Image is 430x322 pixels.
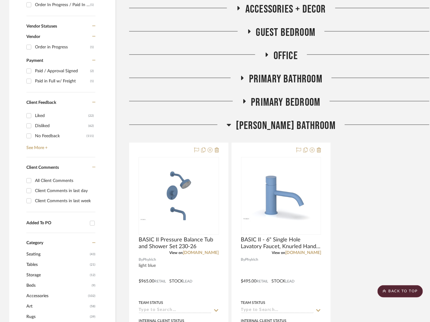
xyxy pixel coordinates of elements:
[90,66,94,76] div: (2)
[139,257,143,263] span: By
[183,251,219,255] a: [DOMAIN_NAME]
[139,300,163,306] div: Team Status
[26,281,90,291] span: Beds
[139,237,219,250] span: BASIC II Pressure Balance Tub and Shower Set 230-26
[90,312,95,322] span: (39)
[90,260,95,270] span: (21)
[88,111,94,121] div: (22)
[35,196,94,206] div: Client Comments in last week
[241,257,245,263] span: By
[35,121,88,131] div: Disliked
[241,237,321,250] span: BASIC II - 6" Single Hole Lavatory Faucet, Knurled Handle 230-06-6
[35,66,90,76] div: Paid / Approval Signed
[139,171,218,222] img: BASIC II Pressure Balance Tub and Shower Set 230-26
[251,96,321,109] span: Primary Bedroom
[90,302,95,312] span: (58)
[35,131,86,141] div: No Feedback
[242,171,321,222] img: BASIC II - 6" Single Hole Lavatory Faucet, Knurled Handle 230-06-6
[143,257,156,263] span: Phylrich
[92,281,95,291] span: (9)
[285,251,321,255] a: [DOMAIN_NAME]
[26,24,57,28] span: Vendor Statuses
[245,3,326,16] span: Accessories + Decor
[274,49,298,63] span: Office
[26,100,56,105] span: Client Feedback
[86,131,94,141] div: (111)
[26,301,88,312] span: Art
[26,221,87,226] div: Added To PO
[90,42,94,52] div: (1)
[139,308,212,314] input: Type to Search…
[26,270,88,281] span: Storage
[241,300,266,306] div: Team Status
[35,186,94,196] div: Client Comments in last day
[26,291,86,301] span: Accessories
[378,285,423,297] scroll-to-top-button: BACK TO TOP
[26,165,59,170] span: Client Comments
[88,121,94,131] div: (62)
[241,308,314,314] input: Type to Search…
[245,257,259,263] span: Phylrich
[88,291,95,301] span: (102)
[90,250,95,259] span: (43)
[26,35,40,39] span: Vendor
[35,76,90,86] div: Paid in Full w/ Freight
[90,76,94,86] div: (1)
[26,241,43,246] span: Category
[256,26,316,39] span: Guest Bedroom
[35,111,88,121] div: Liked
[26,260,88,270] span: Tables
[249,73,322,86] span: Primary Bathroom
[90,271,95,280] span: (12)
[236,119,336,133] span: [PERSON_NAME] Bathroom
[35,42,90,52] div: Order in Progress
[170,251,183,255] span: View on
[26,59,43,63] span: Payment
[272,251,285,255] span: View on
[25,141,95,151] a: See More +
[35,176,94,186] div: All Client Comments
[26,249,88,260] span: Seating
